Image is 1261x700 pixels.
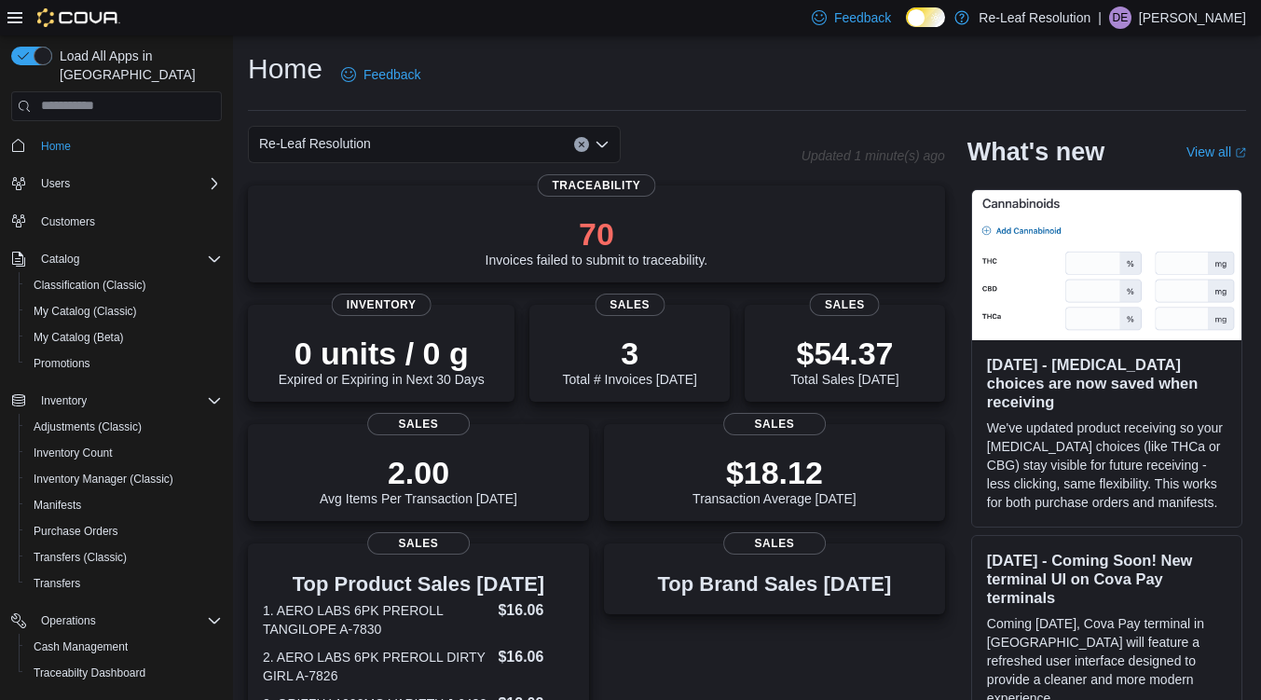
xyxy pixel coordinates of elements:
[26,274,154,296] a: Classification (Classic)
[34,210,222,233] span: Customers
[1109,7,1131,29] div: Donna Epperly
[26,352,98,375] a: Promotions
[26,520,126,542] a: Purchase Orders
[34,304,137,319] span: My Catalog (Classic)
[692,454,857,506] div: Transaction Average [DATE]
[41,252,79,267] span: Catalog
[4,171,229,197] button: Users
[486,215,708,253] p: 70
[26,494,89,516] a: Manifests
[34,134,222,158] span: Home
[26,468,181,490] a: Inventory Manager (Classic)
[498,599,573,622] dd: $16.06
[34,248,222,270] span: Catalog
[26,326,131,349] a: My Catalog (Beta)
[279,335,485,372] p: 0 units / 0 g
[967,137,1104,167] h2: What's new
[790,335,898,387] div: Total Sales [DATE]
[26,662,222,684] span: Traceabilty Dashboard
[1139,7,1246,29] p: [PERSON_NAME]
[1113,7,1129,29] span: DE
[19,634,229,660] button: Cash Management
[4,132,229,159] button: Home
[26,572,88,595] a: Transfers
[334,56,428,93] a: Feedback
[19,350,229,377] button: Promotions
[658,573,892,596] h3: Top Brand Sales [DATE]
[34,550,127,565] span: Transfers (Classic)
[26,442,120,464] a: Inventory Count
[26,416,149,438] a: Adjustments (Classic)
[790,335,898,372] p: $54.37
[987,355,1227,411] h3: [DATE] - [MEDICAL_DATA] choices are now saved when receiving
[34,610,103,632] button: Operations
[34,211,103,233] a: Customers
[34,135,78,158] a: Home
[37,8,120,27] img: Cova
[34,610,222,632] span: Operations
[19,324,229,350] button: My Catalog (Beta)
[26,636,222,658] span: Cash Management
[1186,144,1246,159] a: View allExternal link
[19,272,229,298] button: Classification (Classic)
[26,546,134,569] a: Transfers (Classic)
[19,544,229,570] button: Transfers (Classic)
[363,65,420,84] span: Feedback
[34,639,128,654] span: Cash Management
[34,524,118,539] span: Purchase Orders
[26,468,222,490] span: Inventory Manager (Classic)
[562,335,696,372] p: 3
[26,352,222,375] span: Promotions
[1098,7,1102,29] p: |
[595,137,610,152] button: Open list of options
[248,50,322,88] h1: Home
[320,454,517,506] div: Avg Items Per Transaction [DATE]
[320,454,517,491] p: 2.00
[486,215,708,268] div: Invoices failed to submit to traceability.
[4,388,229,414] button: Inventory
[26,520,222,542] span: Purchase Orders
[26,274,222,296] span: Classification (Classic)
[723,413,826,435] span: Sales
[34,446,113,460] span: Inventory Count
[987,551,1227,607] h3: [DATE] - Coming Soon! New terminal UI on Cova Pay terminals
[26,300,144,323] a: My Catalog (Classic)
[367,413,470,435] span: Sales
[26,572,222,595] span: Transfers
[34,390,222,412] span: Inventory
[987,419,1227,512] p: We've updated product receiving so your [MEDICAL_DATA] choices (like THCa or CBG) stay visible fo...
[26,442,222,464] span: Inventory Count
[19,518,229,544] button: Purchase Orders
[34,498,81,513] span: Manifests
[26,494,222,516] span: Manifests
[41,613,96,628] span: Operations
[259,132,371,155] span: Re-Leaf Resolution
[906,27,907,28] span: Dark Mode
[574,137,589,152] button: Clear input
[367,532,470,555] span: Sales
[41,139,71,154] span: Home
[279,335,485,387] div: Expired or Expiring in Next 30 Days
[595,294,665,316] span: Sales
[34,248,87,270] button: Catalog
[263,648,490,685] dt: 2. AERO LABS 6PK PREROLL DIRTY GIRL A-7826
[26,546,222,569] span: Transfers (Classic)
[562,335,696,387] div: Total # Invoices [DATE]
[263,573,574,596] h3: Top Product Sales [DATE]
[19,440,229,466] button: Inventory Count
[19,466,229,492] button: Inventory Manager (Classic)
[332,294,432,316] span: Inventory
[834,8,891,27] span: Feedback
[34,576,80,591] span: Transfers
[26,326,222,349] span: My Catalog (Beta)
[4,208,229,235] button: Customers
[19,492,229,518] button: Manifests
[41,214,95,229] span: Customers
[537,174,655,197] span: Traceability
[34,419,142,434] span: Adjustments (Classic)
[34,172,222,195] span: Users
[34,666,145,680] span: Traceabilty Dashboard
[34,472,173,487] span: Inventory Manager (Classic)
[41,176,70,191] span: Users
[19,414,229,440] button: Adjustments (Classic)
